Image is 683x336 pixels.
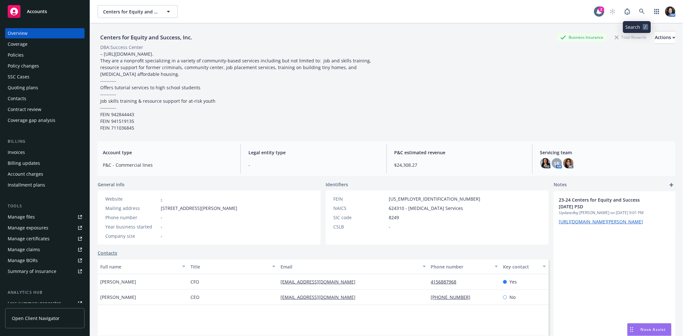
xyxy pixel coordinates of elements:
[559,219,643,225] a: [URL][DOMAIN_NAME][PERSON_NAME]
[98,5,178,18] button: Centers for Equity and Success, Inc.
[8,147,25,157] div: Invoices
[5,244,85,255] a: Manage claims
[509,294,516,300] span: No
[509,278,517,285] span: Yes
[191,278,199,285] span: CFO
[5,298,85,308] a: Loss summary generator
[598,6,604,12] div: 2
[333,223,386,230] div: CSLB
[8,255,38,266] div: Manage BORs
[5,255,85,266] a: Manage BORs
[5,3,85,20] a: Accounts
[554,191,675,230] div: 23-24 Centers for Equity and Success [DATE] PSDUpdatedby [PERSON_NAME] on [DATE] 9:01 PM[URL][DOM...
[98,33,195,42] div: Centers for Equity and Success, Inc.
[103,8,159,15] span: Centers for Equity and Success, Inc.
[650,5,663,18] a: Switch app
[8,223,48,233] div: Manage exposures
[27,9,47,14] span: Accounts
[98,250,117,256] a: Contacts
[5,180,85,190] a: Installment plans
[5,72,85,82] a: SSC Cases
[5,104,85,115] a: Contract review
[540,149,670,156] span: Servicing team
[100,44,143,51] div: DBA: Success Center
[8,61,39,71] div: Policy changes
[389,196,480,202] span: [US_EMPLOYER_IDENTIFICATION_NUMBER]
[105,223,158,230] div: Year business started
[333,205,386,212] div: NAICS
[5,61,85,71] a: Policy changes
[8,169,43,179] div: Account charges
[428,259,500,274] button: Phone number
[431,263,491,270] div: Phone number
[627,323,671,336] button: Nova Assist
[103,162,233,168] span: P&C - Commercial lines
[5,158,85,168] a: Billing updates
[8,104,41,115] div: Contract review
[5,83,85,93] a: Quoting plans
[188,259,278,274] button: Title
[100,263,178,270] div: Full name
[5,266,85,276] a: Summary of insurance
[100,294,136,300] span: [PERSON_NAME]
[5,39,85,49] a: Coverage
[8,83,38,93] div: Quoting plans
[100,278,136,285] span: [PERSON_NAME]
[389,223,390,230] span: -
[668,181,675,189] a: add
[12,315,60,322] span: Open Client Navigator
[5,50,85,60] a: Policies
[248,162,378,168] span: -
[8,234,50,244] div: Manage certificates
[98,259,188,274] button: Full name
[161,205,237,212] span: [STREET_ADDRESS][PERSON_NAME]
[8,158,40,168] div: Billing updates
[540,158,550,168] img: photo
[5,169,85,179] a: Account charges
[100,51,372,131] span: – [URL][DOMAIN_NAME]. They are a nonprofit specializing in a variety of community-based services ...
[5,115,85,125] a: Coverage gap analysis
[333,214,386,221] div: SIC code
[554,181,567,189] span: Notes
[8,212,35,222] div: Manage files
[278,259,428,274] button: Email
[389,205,463,212] span: 624310 - [MEDICAL_DATA] Services
[503,263,539,270] div: Key contact
[389,214,399,221] span: 8249
[191,294,199,300] span: CEO
[621,5,634,18] a: Report a Bug
[8,50,24,60] div: Policies
[105,214,158,221] div: Phone number
[431,279,462,285] a: 4156887968
[191,263,269,270] div: Title
[103,149,233,156] span: Account type
[655,31,675,44] button: Actions
[8,180,45,190] div: Installment plans
[5,203,85,209] div: Tools
[5,28,85,38] a: Overview
[5,147,85,157] a: Invoices
[5,212,85,222] a: Manage files
[161,196,162,202] a: -
[8,266,56,276] div: Summary of insurance
[612,33,650,41] div: Total Rewards
[8,244,40,255] div: Manage claims
[105,233,158,239] div: Company size
[105,196,158,202] div: Website
[636,5,648,18] a: Search
[5,289,85,296] div: Analytics hub
[559,210,670,216] span: Updated by [PERSON_NAME] on [DATE] 9:01 PM
[8,115,55,125] div: Coverage gap analysis
[8,298,61,308] div: Loss summary generator
[554,160,559,167] span: SR
[606,5,619,18] a: Start snowing
[5,234,85,244] a: Manage certificates
[500,259,549,274] button: Key contact
[394,149,524,156] span: P&C estimated revenue
[665,6,675,17] img: photo
[5,223,85,233] a: Manage exposures
[161,223,162,230] span: -
[641,327,666,332] span: Nova Assist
